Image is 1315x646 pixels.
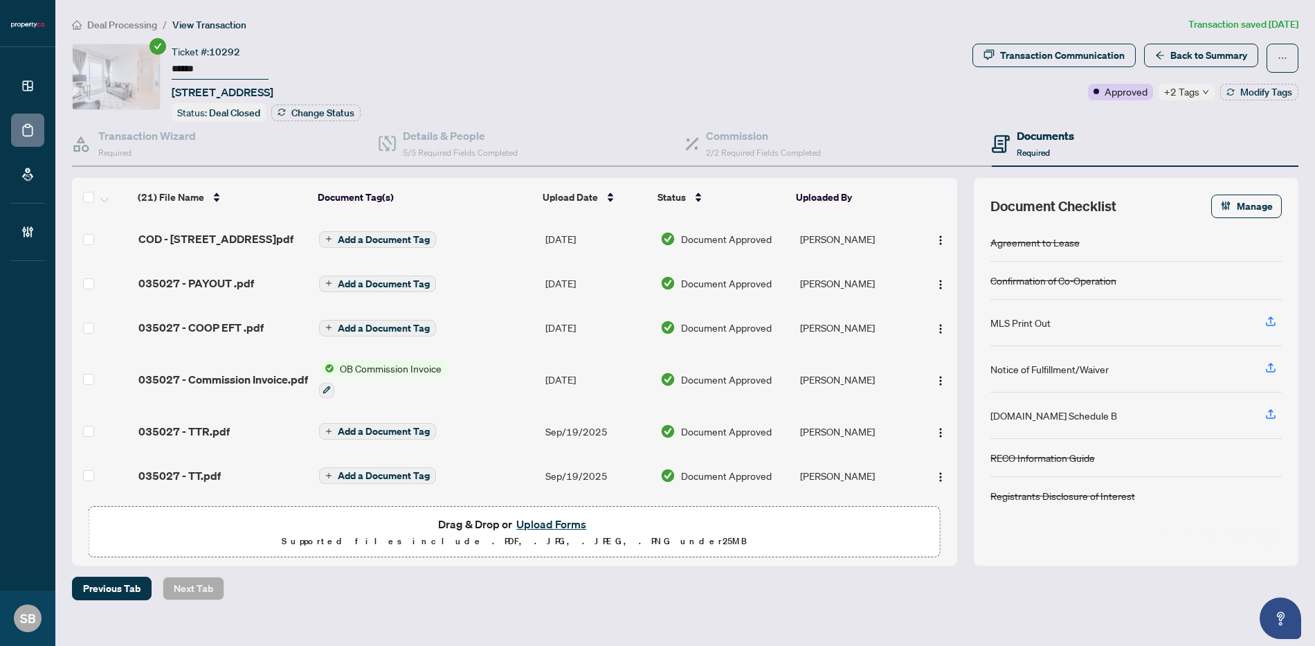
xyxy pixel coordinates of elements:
[1170,44,1247,66] span: Back to Summary
[929,272,952,294] button: Logo
[325,472,332,479] span: plus
[512,515,590,533] button: Upload Forms
[660,424,675,439] img: Document Status
[990,488,1135,503] div: Registrants Disclosure of Interest
[172,103,266,122] div: Status:
[972,44,1136,67] button: Transaction Communication
[338,279,430,289] span: Add a Document Tag
[990,315,1051,330] div: MLS Print Out
[319,467,436,485] button: Add a Document Tag
[334,361,447,376] span: OB Commission Invoice
[935,427,946,438] img: Logo
[657,190,686,205] span: Status
[929,368,952,391] button: Logo
[935,235,946,246] img: Logo
[209,46,240,58] span: 10292
[540,409,655,454] td: Sep/19/2025
[325,235,332,242] span: plus
[990,273,1116,288] div: Confirmation of Co-Operation
[795,350,918,409] td: [PERSON_NAME]
[1017,147,1050,158] span: Required
[132,178,312,217] th: (21) File Name
[706,147,821,158] span: 2/2 Required Fields Completed
[540,350,655,409] td: [DATE]
[537,178,651,217] th: Upload Date
[138,275,254,291] span: 035027 - PAYOUT .pdf
[163,577,224,600] button: Next Tab
[540,217,655,261] td: [DATE]
[795,261,918,305] td: [PERSON_NAME]
[990,235,1080,250] div: Agreement to Lease
[98,533,932,550] p: Supported files include .PDF, .JPG, .JPEG, .PNG under 25 MB
[990,408,1117,423] div: [DOMAIN_NAME] Schedule B
[681,320,772,335] span: Document Approved
[338,323,430,333] span: Add a Document Tag
[338,471,430,481] span: Add a Document Tag
[540,305,655,350] td: [DATE]
[540,454,655,498] td: Sep/19/2025
[338,235,430,244] span: Add a Document Tag
[1155,51,1165,60] span: arrow-left
[319,231,436,248] button: Add a Document Tag
[681,424,772,439] span: Document Approved
[1188,17,1298,33] article: Transaction saved [DATE]
[149,38,166,55] span: check-circle
[660,231,675,246] img: Document Status
[319,422,436,440] button: Add a Document Tag
[163,17,167,33] li: /
[1105,84,1148,99] span: Approved
[929,228,952,250] button: Logo
[1202,89,1209,96] span: down
[138,423,230,440] span: 035027 - TTR.pdf
[1211,195,1282,218] button: Manage
[312,178,537,217] th: Document Tag(s)
[795,409,918,454] td: [PERSON_NAME]
[325,324,332,331] span: plus
[540,261,655,305] td: [DATE]
[681,276,772,291] span: Document Approved
[935,279,946,290] img: Logo
[325,280,332,287] span: plus
[319,318,436,337] button: Add a Document Tag
[319,274,436,292] button: Add a Document Tag
[1144,44,1258,67] button: Back to Summary
[438,515,590,533] span: Drag & Drop or
[98,147,131,158] span: Required
[660,276,675,291] img: Document Status
[319,361,447,398] button: Status IconOB Commission Invoice
[1220,84,1298,100] button: Modify Tags
[540,498,655,553] td: Sep/19/2025
[795,305,918,350] td: [PERSON_NAME]
[990,361,1109,377] div: Notice of Fulfillment/Waiver
[138,371,308,388] span: 035027 - Commission Invoice.pdf
[319,276,436,292] button: Add a Document Tag
[319,361,334,376] img: Status Icon
[172,19,246,31] span: View Transaction
[72,20,82,30] span: home
[403,147,518,158] span: 5/5 Required Fields Completed
[652,178,791,217] th: Status
[11,21,44,29] img: logo
[89,507,940,558] span: Drag & Drop orUpload FormsSupported files include .PDF, .JPG, .JPEG, .PNG under25MB
[338,427,430,436] span: Add a Document Tag
[1017,127,1074,144] h4: Documents
[681,372,772,387] span: Document Approved
[138,467,221,484] span: 035027 - TT.pdf
[87,19,157,31] span: Deal Processing
[403,127,518,144] h4: Details & People
[660,372,675,387] img: Document Status
[319,423,436,440] button: Add a Document Tag
[72,577,152,600] button: Previous Tab
[929,420,952,442] button: Logo
[172,84,273,100] span: [STREET_ADDRESS]
[990,450,1095,465] div: RECO Information Guide
[929,316,952,339] button: Logo
[543,190,598,205] span: Upload Date
[319,467,436,484] button: Add a Document Tag
[1278,53,1287,63] span: ellipsis
[795,454,918,498] td: [PERSON_NAME]
[1237,195,1273,217] span: Manage
[935,472,946,483] img: Logo
[138,319,264,336] span: 035027 - COOP EFT .pdf
[660,468,675,483] img: Document Status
